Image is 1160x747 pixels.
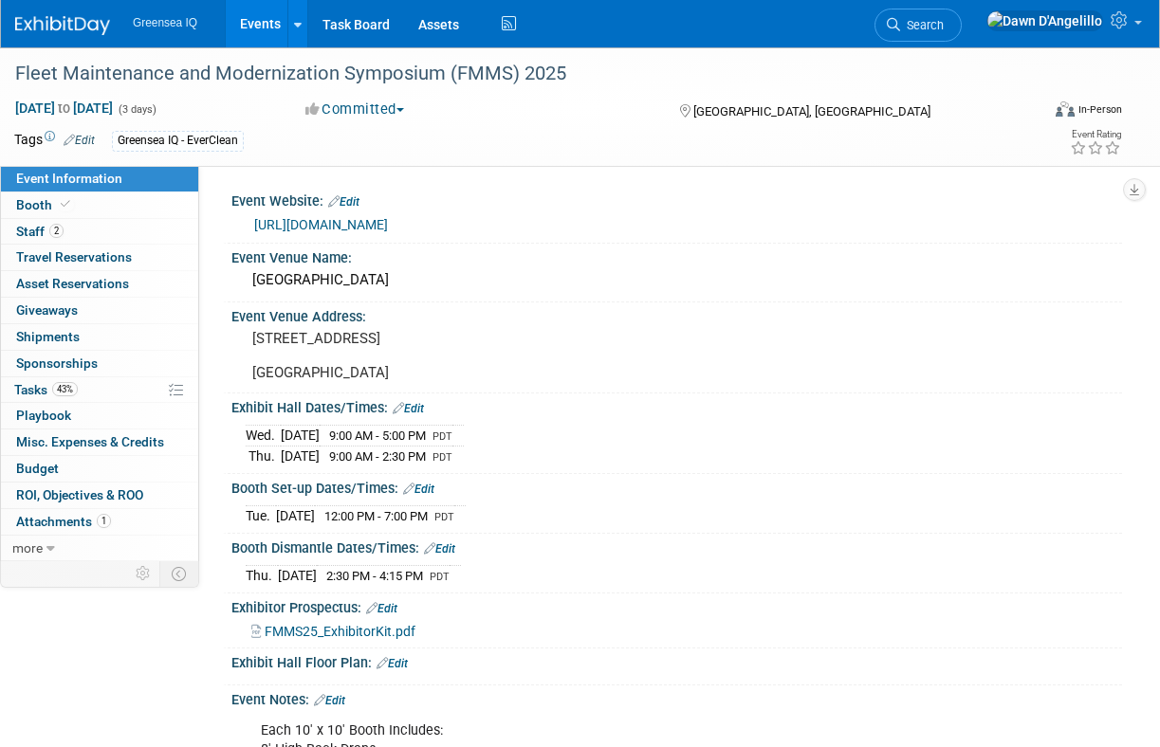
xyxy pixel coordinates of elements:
span: Sponsorships [16,355,98,371]
span: Shipments [16,329,80,344]
div: Event Website: [231,187,1122,211]
a: Shipments [1,324,198,350]
span: 12:00 PM - 7:00 PM [324,509,428,523]
img: ExhibitDay [15,16,110,35]
div: Event Venue Name: [231,244,1122,267]
a: Tasks43% [1,377,198,403]
div: Event Venue Address: [231,302,1122,326]
span: Travel Reservations [16,249,132,264]
span: Staff [16,224,64,239]
span: (3 days) [117,103,157,116]
span: 43% [52,382,78,396]
span: 1 [97,514,111,528]
pre: [STREET_ADDRESS] [GEOGRAPHIC_DATA] [252,330,581,381]
div: Exhibit Hall Floor Plan: [231,648,1122,673]
span: Playbook [16,408,71,423]
div: Booth Set-up Dates/Times: [231,474,1122,499]
span: more [12,540,43,556]
span: Giveaways [16,302,78,318]
div: Fleet Maintenance and Modernization Symposium (FMMS) 2025 [9,57,1027,91]
td: Tags [14,130,95,152]
a: Edit [393,402,424,415]
span: Asset Reservations [16,276,129,291]
a: Booth [1,192,198,218]
a: Event Information [1,166,198,191]
span: Greensea IQ [133,16,197,29]
span: PDT [433,430,452,443]
span: 2:30 PM - 4:15 PM [326,569,423,583]
a: Misc. Expenses & Credits [1,429,198,455]
span: 9:00 AM - 5:00 PM [329,428,426,443]
span: [GEOGRAPHIC_DATA], [GEOGRAPHIC_DATA] [693,104,930,118]
span: Tasks [14,382,78,397]
div: Event Rating [1070,130,1121,139]
span: PDT [430,571,450,583]
span: ROI, Objectives & ROO [16,487,143,502]
a: ROI, Objectives & ROO [1,483,198,508]
td: [DATE] [278,566,317,586]
td: [DATE] [281,426,320,446]
div: Greensea IQ - EverClean [112,131,244,151]
div: Event Notes: [231,685,1122,710]
span: PDT [434,511,454,523]
td: [DATE] [281,446,320,466]
td: [DATE] [276,506,315,526]
span: FMMS25_ExhibitorKit.pdf [265,624,415,639]
a: Sponsorships [1,351,198,376]
td: Tue. [246,506,276,526]
a: Edit [314,694,345,707]
a: Edit [64,134,95,147]
div: Booth Dismantle Dates/Times: [231,534,1122,558]
td: Thu. [246,566,278,586]
a: Edit [403,483,434,496]
span: 9:00 AM - 2:30 PM [329,449,426,464]
span: Search [900,18,944,32]
i: Booth reservation complete [61,199,70,210]
img: Dawn D'Angelillo [986,10,1103,31]
button: Committed [299,100,412,119]
div: In-Person [1077,102,1122,117]
a: Edit [377,657,408,670]
span: Attachments [16,514,111,529]
span: to [55,100,73,116]
td: Personalize Event Tab Strip [127,561,160,586]
div: Event Format [961,99,1122,127]
span: [DATE] [DATE] [14,100,114,117]
a: Edit [366,602,397,615]
a: Asset Reservations [1,271,198,297]
img: Format-Inperson.png [1056,101,1075,117]
span: Misc. Expenses & Credits [16,434,164,449]
a: Staff2 [1,219,198,245]
a: Edit [424,542,455,556]
div: [GEOGRAPHIC_DATA] [246,265,1108,295]
span: PDT [433,451,452,464]
a: Travel Reservations [1,245,198,270]
a: Search [875,9,962,42]
a: Budget [1,456,198,482]
a: Giveaways [1,298,198,323]
a: Playbook [1,403,198,428]
a: [URL][DOMAIN_NAME] [254,217,388,232]
div: Exhibit Hall Dates/Times: [231,393,1122,418]
a: Edit [328,195,359,209]
a: FMMS25_ExhibitorKit.pdf [251,624,415,639]
td: Thu. [246,446,281,466]
a: Attachments1 [1,509,198,535]
div: Exhibitor Prospectus: [231,593,1122,618]
td: Wed. [246,426,281,446]
span: 2 [49,224,64,238]
td: Toggle Event Tabs [160,561,199,586]
a: more [1,536,198,561]
span: Budget [16,461,59,476]
span: Booth [16,197,74,212]
span: Event Information [16,171,122,186]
